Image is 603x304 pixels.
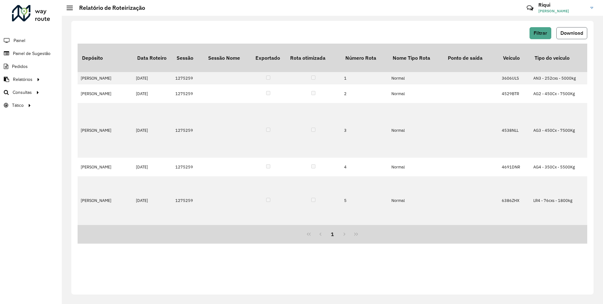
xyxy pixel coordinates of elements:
[499,72,530,84] td: 3606ULS
[530,103,585,158] td: AG3 - 450Cx - 7500Kg
[388,44,443,72] th: Nome Tipo Rota
[172,72,204,84] td: 1275259
[499,84,530,103] td: 4529BTR
[443,44,499,72] th: Ponto de saída
[341,44,388,72] th: Número Rota
[172,103,204,158] td: 1275259
[12,102,24,109] span: Tático
[556,27,587,39] button: Download
[172,158,204,176] td: 1275259
[78,176,133,225] td: [PERSON_NAME]
[499,158,530,176] td: 4691DNR
[530,84,585,103] td: AG2 - 450Cx - 7500Kg
[133,84,172,103] td: [DATE]
[530,158,585,176] td: AG4 - 350Cx - 5500Kg
[12,63,28,70] span: Pedidos
[538,2,586,8] h3: Riqui
[133,176,172,225] td: [DATE]
[560,30,583,36] span: Download
[530,72,585,84] td: AN3 - 252cxs - 5000kg
[78,103,133,158] td: [PERSON_NAME]
[341,103,388,158] td: 3
[78,72,133,84] td: [PERSON_NAME]
[341,84,388,103] td: 2
[133,44,172,72] th: Data Roteiro
[78,44,133,72] th: Depósito
[534,30,547,36] span: Filtrar
[341,158,388,176] td: 4
[388,158,443,176] td: Normal
[172,84,204,103] td: 1275259
[133,72,172,84] td: [DATE]
[499,44,530,72] th: Veículo
[523,1,537,15] a: Contato Rápido
[78,158,133,176] td: [PERSON_NAME]
[341,176,388,225] td: 5
[538,8,586,14] span: [PERSON_NAME]
[286,44,341,72] th: Rota otimizada
[13,76,32,83] span: Relatórios
[14,37,25,44] span: Painel
[530,44,585,72] th: Tipo do veículo
[172,44,204,72] th: Sessão
[388,84,443,103] td: Normal
[499,103,530,158] td: 4538NLL
[388,103,443,158] td: Normal
[73,4,145,11] h2: Relatório de Roteirização
[251,44,286,72] th: Exportado
[13,89,32,96] span: Consultas
[133,103,172,158] td: [DATE]
[341,72,388,84] td: 1
[530,176,585,225] td: LR4 - 76cxs - 1800kg
[13,50,50,57] span: Painel de Sugestão
[530,27,551,39] button: Filtrar
[388,176,443,225] td: Normal
[172,176,204,225] td: 1275259
[326,228,338,240] button: 1
[499,176,530,225] td: 6386ZHX
[78,84,133,103] td: [PERSON_NAME]
[204,44,251,72] th: Sessão Nome
[388,72,443,84] td: Normal
[133,158,172,176] td: [DATE]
